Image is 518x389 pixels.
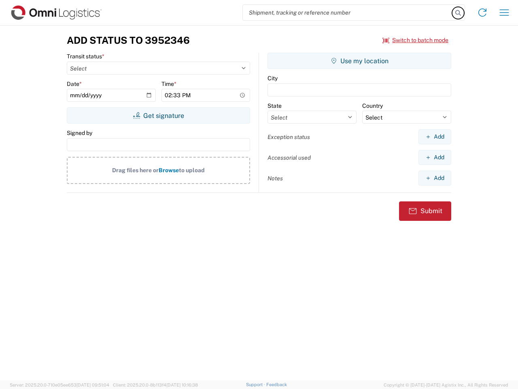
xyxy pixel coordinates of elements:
[246,382,266,387] a: Support
[266,382,287,387] a: Feedback
[10,383,109,387] span: Server: 2025.20.0-710e05ee653
[399,201,451,221] button: Submit
[243,5,452,20] input: Shipment, tracking or reference number
[267,102,282,109] label: State
[67,129,92,137] label: Signed by
[267,154,311,161] label: Accessorial used
[384,381,508,389] span: Copyright © [DATE]-[DATE] Agistix Inc., All Rights Reserved
[267,53,451,69] button: Use my location
[267,133,310,141] label: Exception status
[382,34,448,47] button: Switch to batch mode
[159,167,179,173] span: Browse
[267,175,283,182] label: Notes
[179,167,205,173] span: to upload
[418,171,451,186] button: Add
[161,80,176,88] label: Time
[362,102,383,109] label: Country
[418,150,451,165] button: Add
[76,383,109,387] span: [DATE] 09:51:04
[67,53,104,60] label: Transit status
[113,383,198,387] span: Client: 2025.20.0-8b113f4
[112,167,159,173] span: Drag files here or
[267,75,278,82] label: City
[67,34,190,46] h3: Add Status to 3952346
[418,129,451,144] button: Add
[67,107,250,124] button: Get signature
[166,383,198,387] span: [DATE] 10:16:38
[67,80,82,88] label: Date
